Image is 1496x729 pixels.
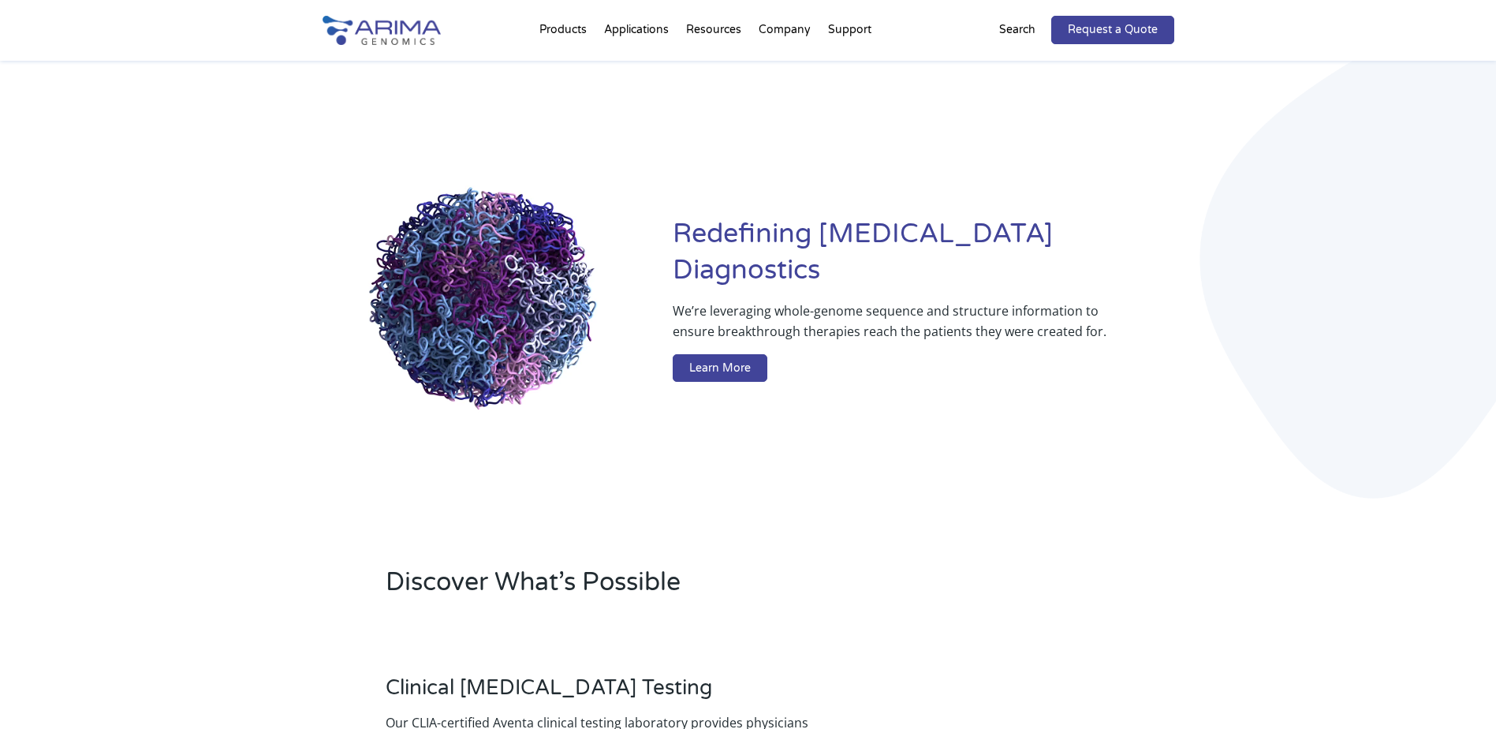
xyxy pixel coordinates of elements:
h1: Redefining [MEDICAL_DATA] Diagnostics [673,216,1173,301]
a: Request a Quote [1051,16,1174,44]
a: Learn More [673,354,767,383]
p: Search [999,20,1035,40]
h3: Clinical [MEDICAL_DATA] Testing [386,675,815,712]
img: Arima-Genomics-logo [323,16,441,45]
h2: Discover What’s Possible [386,565,949,612]
p: We’re leveraging whole-genome sequence and structure information to ensure breakthrough therapies... [673,301,1110,354]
